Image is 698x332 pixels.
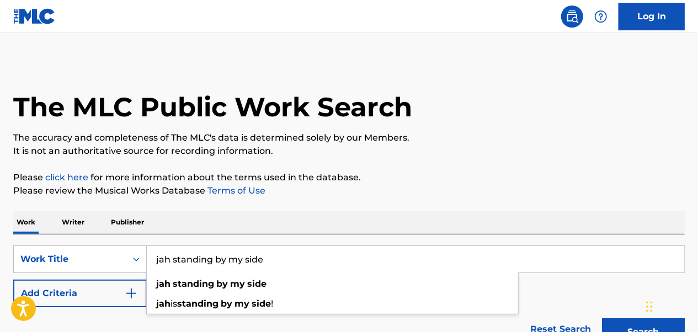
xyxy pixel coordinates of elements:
strong: my [230,279,245,289]
a: Terms of Use [205,185,265,196]
strong: standing [177,298,219,309]
p: It is not an authoritative source for recording information. [13,144,685,158]
p: Please review the Musical Works Database [13,184,685,197]
p: Work [13,211,39,234]
strong: standing [173,279,214,289]
span: ! [271,298,273,309]
img: help [594,10,608,23]
a: Public Search [561,6,583,28]
strong: jah [156,279,170,289]
img: 9d2ae6d4665cec9f34b9.svg [125,287,138,300]
p: Please for more information about the terms used in the database. [13,171,685,184]
strong: by [221,298,232,309]
img: search [566,10,579,23]
div: Work Title [20,253,120,266]
a: click here [45,172,88,183]
strong: by [216,279,228,289]
div: Drag [646,290,653,323]
div: Help [590,6,612,28]
strong: my [235,298,249,309]
a: Log In [619,3,685,30]
img: MLC Logo [13,8,56,24]
strong: jah [156,298,170,309]
p: Writer [58,211,88,234]
strong: side [247,279,267,289]
iframe: Chat Widget [643,279,698,332]
span: is [170,298,177,309]
strong: side [252,298,271,309]
h1: The MLC Public Work Search [13,90,412,124]
p: The accuracy and completeness of The MLC's data is determined solely by our Members. [13,131,685,144]
p: Publisher [108,211,147,234]
button: Add Criteria [13,280,147,307]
